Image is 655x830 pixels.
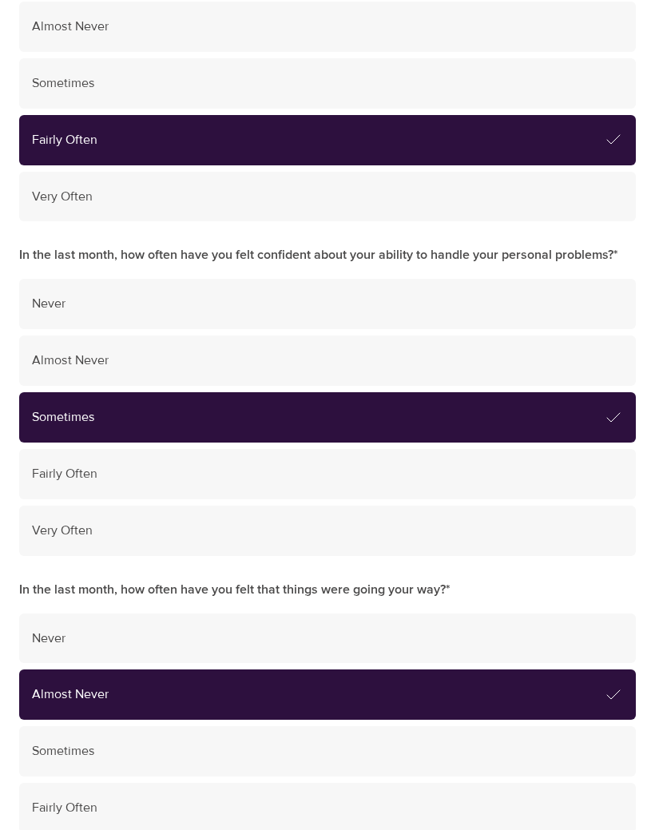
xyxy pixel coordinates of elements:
span: Almost Never [32,18,623,36]
span: Fairly Often [32,131,604,149]
span: Never [32,629,623,648]
span: Fairly Often [32,465,623,483]
span: Very Often [32,522,623,540]
span: Sometimes [32,74,623,93]
label: In the last month, how often have you felt that things were going your way? [19,581,636,599]
span: Very Often [32,188,623,206]
label: In the last month, how often have you felt confident about your ability to handle your personal p... [19,246,636,264]
span: Sometimes [32,742,623,761]
span: Never [32,295,623,313]
span: Sometimes [32,408,604,427]
span: Almost Never [32,685,604,704]
span: Almost Never [32,351,623,370]
span: Fairly Often [32,799,623,817]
